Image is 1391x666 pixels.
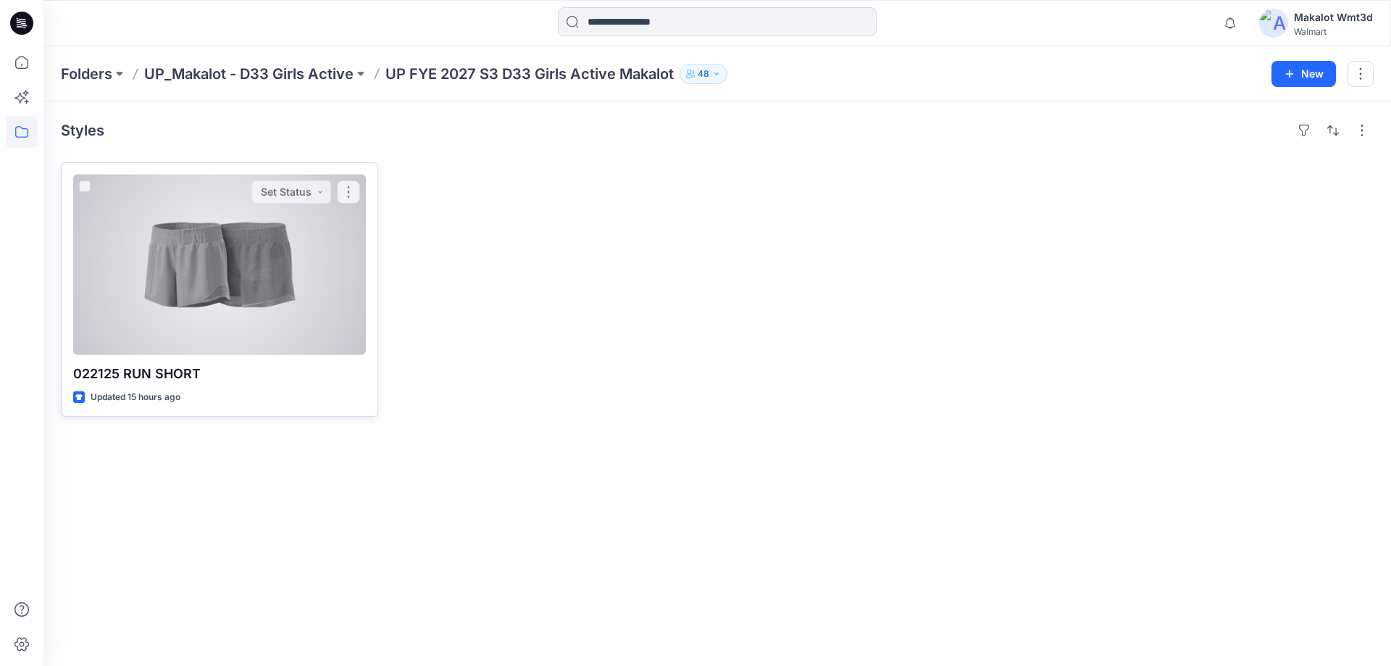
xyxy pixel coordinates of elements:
img: avatar [1259,9,1288,38]
p: UP FYE 2027 S3 D33 Girls Active Makalot [385,64,674,84]
div: Walmart [1294,26,1373,37]
a: UP_Makalot - D33 Girls Active [144,64,354,84]
button: New [1271,61,1336,87]
p: 48 [698,66,709,82]
a: Folders [61,64,112,84]
div: Makalot Wmt3d [1294,9,1373,26]
button: 48 [680,64,727,84]
h4: Styles [61,122,104,139]
p: 022125 RUN SHORT [73,364,366,384]
a: 022125 RUN SHORT [73,175,366,355]
p: Updated 15 hours ago [91,390,180,405]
